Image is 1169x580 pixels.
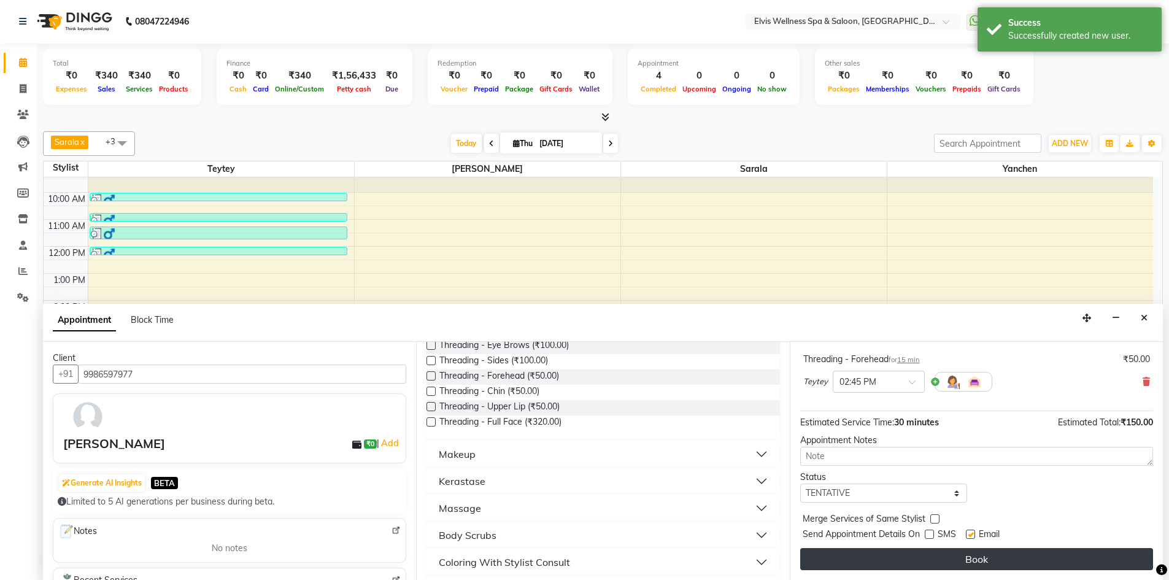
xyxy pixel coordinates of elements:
[894,417,939,428] span: 30 minutes
[536,134,597,153] input: 2025-09-04
[889,355,920,364] small: for
[621,161,887,177] span: Sarala
[439,400,560,416] span: Threading - Upper Lip (₹50.00)
[439,354,548,369] span: Threading - Sides (₹100.00)
[439,528,496,543] div: Body Scrubs
[719,85,754,93] span: Ongoing
[63,435,165,453] div: [PERSON_NAME]
[226,69,250,83] div: ₹0
[53,309,116,331] span: Appointment
[272,85,327,93] span: Online/Custom
[1135,309,1153,328] button: Close
[431,524,774,546] button: Body Scrubs
[800,434,1153,447] div: Appointment Notes
[90,69,123,83] div: ₹340
[438,85,471,93] span: Voucher
[135,4,189,39] b: 08047224946
[438,69,471,83] div: ₹0
[912,85,949,93] span: Vouchers
[53,352,406,365] div: Client
[984,69,1024,83] div: ₹0
[355,161,620,177] span: [PERSON_NAME]
[431,551,774,573] button: Coloring With Stylist Consult
[123,69,156,83] div: ₹340
[803,376,828,388] span: Teytey
[863,85,912,93] span: Memberships
[638,69,679,83] div: 4
[226,85,250,93] span: Cash
[156,69,191,83] div: ₹0
[439,339,569,354] span: Threading - Eye Brows (₹100.00)
[272,69,327,83] div: ₹340
[803,512,925,528] span: Merge Services of Same Stylist
[949,69,984,83] div: ₹0
[1008,29,1152,42] div: Successfully created new user.
[803,353,920,366] div: Threading - Forehead
[1058,417,1121,428] span: Estimated Total:
[439,474,485,489] div: Kerastase
[106,136,125,146] span: +3
[90,227,347,239] div: walkin, TK01, 11:15 AM-11:45 AM, Waxing - [GEOGRAPHIC_DATA]
[439,447,476,462] div: Makeup
[1049,135,1091,152] button: ADD NEW
[638,58,790,69] div: Appointment
[381,69,403,83] div: ₹0
[327,69,381,83] div: ₹1,56,433
[379,436,401,450] a: Add
[938,528,956,543] span: SMS
[439,416,561,431] span: Threading - Full Face (₹320.00)
[863,69,912,83] div: ₹0
[439,369,559,385] span: Threading - Forehead (₹50.00)
[431,470,774,492] button: Kerastase
[576,85,603,93] span: Wallet
[934,134,1041,153] input: Search Appointment
[754,69,790,83] div: 0
[95,85,118,93] span: Sales
[536,69,576,83] div: ₹0
[754,85,790,93] span: No show
[53,365,79,384] button: +91
[576,69,603,83] div: ₹0
[53,85,90,93] span: Expenses
[825,69,863,83] div: ₹0
[471,69,502,83] div: ₹0
[46,247,88,260] div: 12:00 PM
[984,85,1024,93] span: Gift Cards
[334,85,374,93] span: Petty cash
[1123,353,1150,366] div: ₹50.00
[439,555,570,570] div: Coloring With Stylist Consult
[382,85,401,93] span: Due
[800,471,968,484] div: Status
[803,528,920,543] span: Send Appointment Details On
[364,439,377,449] span: ₹0
[439,385,539,400] span: Threading - Chin (₹50.00)
[226,58,403,69] div: Finance
[1008,17,1152,29] div: Success
[51,301,88,314] div: 2:00 PM
[59,474,145,492] button: Generate AI Insights
[825,85,863,93] span: Packages
[825,58,1024,69] div: Other sales
[45,193,88,206] div: 10:00 AM
[438,58,603,69] div: Redemption
[44,161,88,174] div: Stylist
[979,528,1000,543] span: Email
[967,374,982,389] img: Interior.png
[719,69,754,83] div: 0
[250,69,272,83] div: ₹0
[70,399,106,435] img: avatar
[58,524,97,539] span: Notes
[510,139,536,148] span: Thu
[377,436,401,450] span: |
[156,85,191,93] span: Products
[51,274,88,287] div: 1:00 PM
[800,548,1153,570] button: Book
[90,214,347,221] div: walkin, TK01, 10:45 AM-11:00 AM, Threading - Chin
[250,85,272,93] span: Card
[123,85,156,93] span: Services
[45,220,88,233] div: 11:00 AM
[31,4,115,39] img: logo
[1121,417,1153,428] span: ₹150.00
[638,85,679,93] span: Completed
[471,85,502,93] span: Prepaid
